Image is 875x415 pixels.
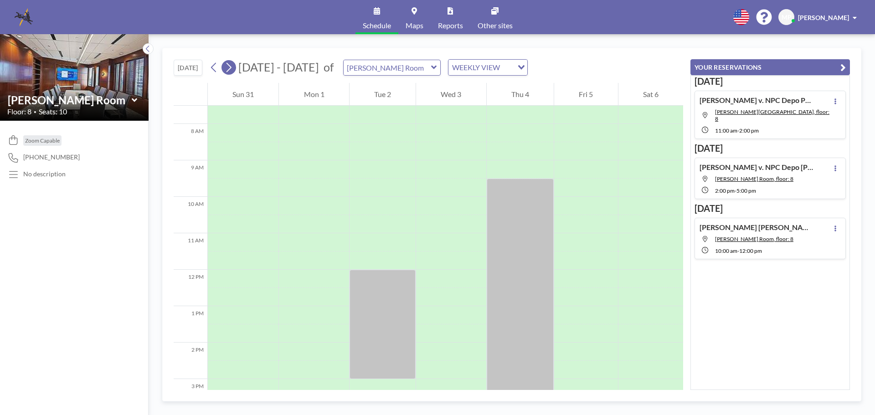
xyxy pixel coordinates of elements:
h3: [DATE] [695,143,846,154]
span: - [737,127,739,134]
div: 1 PM [174,306,207,343]
div: 12 PM [174,270,207,306]
span: 5:00 PM [736,187,756,194]
span: WEEKLY VIEW [450,61,502,73]
span: - [735,187,736,194]
span: 12:00 PM [739,247,762,254]
div: 9 AM [174,160,207,197]
h4: [PERSON_NAME] v. NPC Depo Prep Mtg with [PERSON_NAME] and [PERSON_NAME] [700,96,813,105]
span: • [34,109,36,115]
span: 11:00 AM [715,127,737,134]
span: Maps [406,22,423,29]
div: Sun 31 [208,83,278,106]
span: Other sites [478,22,513,29]
span: Floor: 8 [7,107,31,116]
span: McGhee Room, floor: 8 [715,236,793,242]
span: [PERSON_NAME] [798,14,849,21]
span: Ansley Room, floor: 8 [715,108,829,122]
img: organization-logo [15,8,33,26]
div: 2 PM [174,343,207,379]
span: - [737,247,739,254]
span: 2:00 PM [739,127,759,134]
span: McGhee Room, floor: 8 [715,175,793,182]
span: [PHONE_NUMBER] [23,153,80,161]
button: [DATE] [174,60,202,76]
h4: [PERSON_NAME] v. NPC Depo [PERSON_NAME] MLW [700,163,813,172]
span: Schedule [363,22,391,29]
span: of [324,60,334,74]
div: 7 AM [174,87,207,124]
span: 2:00 PM [715,187,735,194]
span: Reports [438,22,463,29]
button: YOUR RESERVATIONS [690,59,850,75]
h3: [DATE] [695,203,846,214]
div: Thu 4 [487,83,554,106]
input: McGhee Room [8,93,132,107]
input: McGhee Room [344,60,431,75]
h4: [PERSON_NAME] [PERSON_NAME] 30b6 Depo KGD/BBJ [700,223,813,232]
span: Seats: 10 [39,107,67,116]
div: Fri 5 [554,83,618,106]
div: 8 AM [174,124,207,160]
div: 10 AM [174,197,207,233]
div: Wed 3 [416,83,486,106]
span: Zoom Capable [25,137,60,144]
input: Search for option [503,61,512,73]
span: [DATE] - [DATE] [238,60,319,74]
div: 11 AM [174,233,207,270]
h3: [DATE] [695,76,846,87]
div: No description [23,170,66,178]
div: Search for option [448,60,527,75]
div: Mon 1 [279,83,349,106]
span: 10:00 AM [715,247,737,254]
div: Sat 6 [618,83,683,106]
div: Tue 2 [350,83,416,106]
span: MP [782,13,792,21]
